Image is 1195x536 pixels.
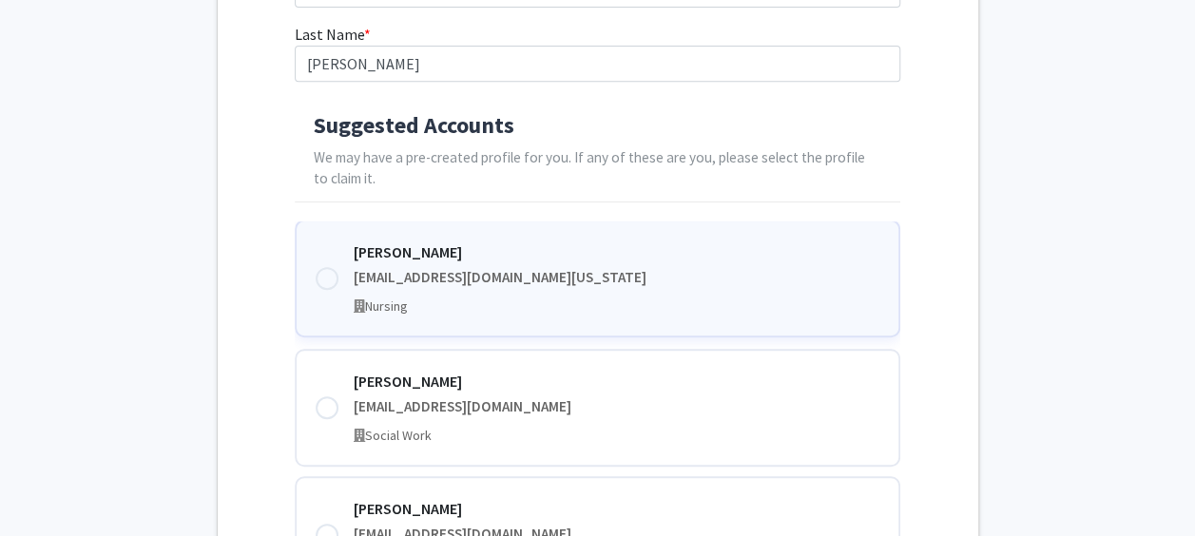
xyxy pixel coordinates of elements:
[354,240,879,263] div: [PERSON_NAME]
[354,396,879,418] div: [EMAIL_ADDRESS][DOMAIN_NAME]
[354,370,879,392] div: [PERSON_NAME]
[295,25,364,44] span: Last Name
[354,497,879,520] div: [PERSON_NAME]
[314,147,881,191] p: We may have a pre-created profile for you. If any of these are you, please select the profile to ...
[314,112,881,140] h4: Suggested Accounts
[365,297,408,315] span: Nursing
[365,427,432,444] span: Social Work
[14,450,81,522] iframe: Chat
[354,267,879,289] div: [EMAIL_ADDRESS][DOMAIN_NAME][US_STATE]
